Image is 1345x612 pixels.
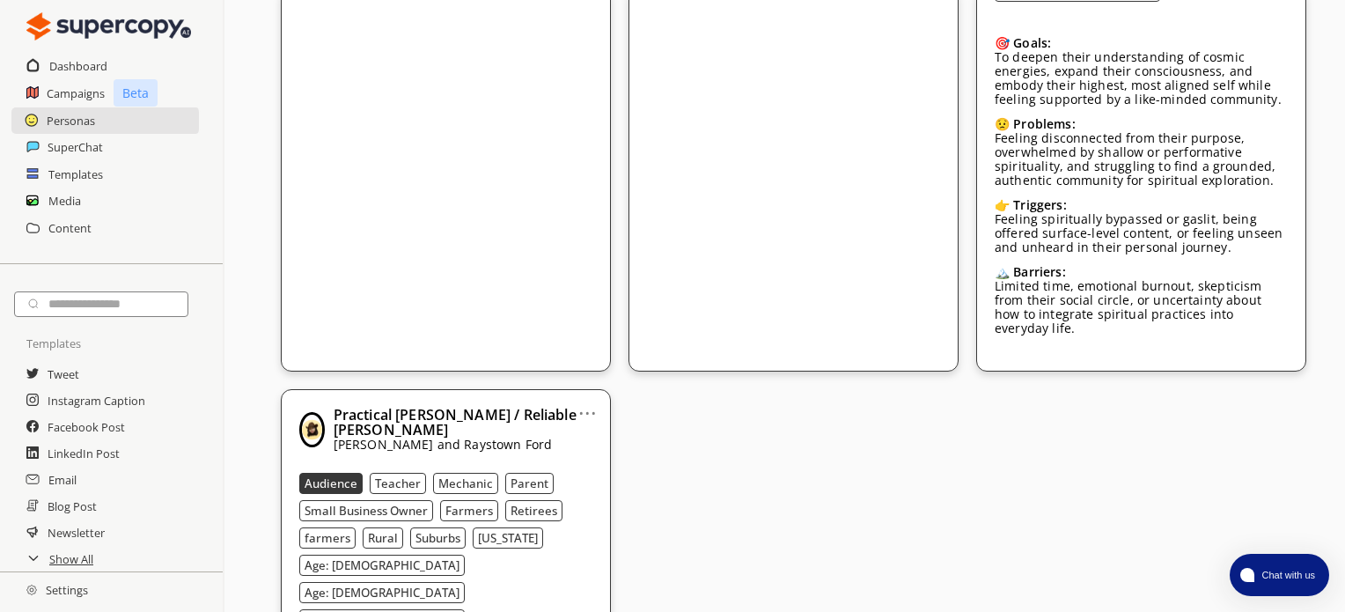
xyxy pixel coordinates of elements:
b: Audience [305,476,357,491]
p: [PERSON_NAME] and Raystown Ford [334,438,592,452]
b: Parent [511,476,548,491]
a: Dashboard [49,53,107,79]
b: Goals: [1013,34,1051,51]
button: Age: [DEMOGRAPHIC_DATA] [299,555,465,576]
a: Media [48,188,81,214]
b: Problems: [1013,115,1075,132]
button: Small Business Owner [299,500,433,521]
p: Limited time, emotional burnout, skepticism from their social circle, or uncertainty about how to... [995,279,1288,335]
a: Personas [47,107,95,134]
b: farmers [305,530,350,546]
button: Farmers [440,500,498,521]
a: Show All [49,546,93,572]
div: 😟 [995,117,1288,131]
button: Audience [299,473,363,494]
a: ... [578,399,597,413]
b: [US_STATE] [478,530,538,546]
button: farmers [299,527,356,549]
img: Close [26,585,37,595]
button: Rural [363,527,403,549]
button: [US_STATE] [473,527,543,549]
a: Email [48,467,77,493]
p: Feeling spiritually bypassed or gaslit, being offered surface-level content, or feeling unseen an... [995,212,1288,254]
button: Retirees [505,500,562,521]
b: Suburbs [415,530,460,546]
img: Close [299,412,325,447]
div: 🎯 [995,36,1288,50]
b: Farmers [445,503,493,519]
button: Mechanic [433,473,498,494]
a: SuperChat [48,134,103,160]
b: Age: [DEMOGRAPHIC_DATA] [305,585,459,601]
b: Age: [DEMOGRAPHIC_DATA] [305,557,459,573]
button: Parent [505,473,554,494]
button: Suburbs [410,527,466,549]
a: Templates [48,161,103,188]
a: Facebook Post [48,414,125,440]
p: To deepen their understanding of cosmic energies, expand their consciousness, and embody their hi... [995,50,1288,107]
b: Teacher [375,476,421,491]
button: Age: [DEMOGRAPHIC_DATA] [299,582,465,603]
div: 👉 [995,198,1288,212]
button: atlas-launcher [1230,554,1329,596]
a: Content [48,215,92,241]
button: Teacher [370,473,426,494]
a: Instagram Caption [48,387,145,414]
b: Rural [368,530,398,546]
b: Mechanic [438,476,493,491]
a: Blog Post [48,493,97,520]
b: Triggers: [1013,196,1066,213]
b: Practical [PERSON_NAME] / Reliable [PERSON_NAME] [334,405,577,439]
b: Retirees [511,503,557,519]
a: Campaigns [47,80,105,107]
b: Small Business Owner [305,503,428,519]
a: LinkedIn Post [48,440,120,467]
img: Close [26,9,191,44]
div: 🏔️ [995,265,1288,279]
p: Beta [114,79,158,107]
a: Tweet [48,361,79,387]
b: Barriers: [1013,263,1065,280]
span: Chat with us [1254,568,1319,582]
a: Newsletter [48,520,105,546]
p: Feeling disconnected from their purpose, overwhelmed by shallow or performative spirituality, and... [995,131,1288,188]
